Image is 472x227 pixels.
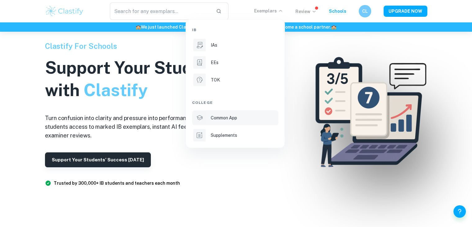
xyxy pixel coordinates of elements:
[211,114,237,121] p: Common App
[211,132,237,139] p: Supplements
[211,76,220,83] p: TOK
[192,128,278,143] a: Supplements
[192,100,213,105] span: College
[192,72,278,87] a: TOK
[192,38,278,53] a: IAs
[192,27,196,33] span: IB
[192,110,278,125] a: Common App
[192,55,278,70] a: EEs
[211,59,218,66] p: EEs
[211,42,217,49] p: IAs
